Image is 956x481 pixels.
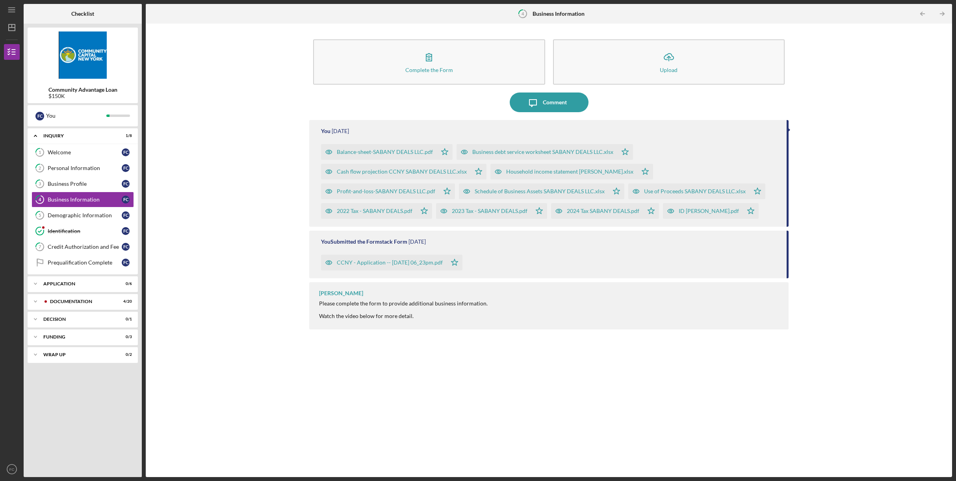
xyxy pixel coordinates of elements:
[543,92,567,112] div: Comment
[679,208,739,214] div: ID [PERSON_NAME].pdf
[32,255,134,270] a: Prequalification CompleteFC
[48,149,122,155] div: Welcome
[628,183,765,199] button: Use of Proceeds SABANY DEALS LLC.xlsx
[48,196,122,203] div: Business Information
[39,166,41,171] tspan: 2
[50,299,112,304] div: Documentation
[39,244,41,250] tspan: 7
[32,144,134,160] a: 1WelcomeFC
[490,164,653,179] button: Household income statement [PERSON_NAME].xlsx
[122,243,130,251] div: F C
[9,467,15,472] text: FC
[48,244,122,250] div: Credit Authorization and Fee
[122,227,130,235] div: F C
[321,128,330,134] div: You
[319,300,488,319] div: Please complete the form to provide additional business information. Watch the video below for mo...
[48,259,122,266] div: Prequalification Complete
[71,11,94,17] b: Checklist
[660,67,678,73] div: Upload
[118,317,132,322] div: 0 / 1
[506,168,633,175] div: Household income statement [PERSON_NAME].xlsx
[567,208,639,214] div: 2024 Tax SABANY DEALS.pdf
[39,181,41,187] tspan: 3
[122,211,130,219] div: F C
[32,207,134,223] a: 5Demographic InformationFC
[118,352,132,357] div: 0 / 2
[118,335,132,339] div: 0 / 3
[522,11,524,16] tspan: 4
[122,148,130,156] div: F C
[32,176,134,192] a: 3Business ProfileFC
[48,93,117,99] div: $150K
[321,239,407,245] div: You Submitted the Formstack Form
[48,228,122,234] div: Identification
[48,165,122,171] div: Personal Information
[39,213,41,218] tspan: 5
[32,192,134,207] a: 4Business InformationFC
[337,188,435,194] div: Profit-and-loss-SABANY DEALS LLC.pdf
[39,197,41,202] tspan: 4
[43,335,112,339] div: Funding
[46,109,106,122] div: You
[43,317,112,322] div: Decision
[644,188,746,194] div: Use of Proceeds SABANY DEALS LLC.xlsx
[118,133,132,138] div: 1 / 8
[321,183,455,199] button: Profit-and-loss-SABANY DEALS LLC.pdf
[551,203,659,219] button: 2024 Tax SABANY DEALS.pdf
[332,128,349,134] time: 2025-09-08 22:38
[436,203,547,219] button: 2023 Tax - SABANY DEALS.pdf
[321,255,462,270] button: CCNY - Application -- [DATE] 06_23pm.pdf
[122,164,130,172] div: F C
[122,180,130,188] div: F C
[48,87,117,93] b: Community Advantage Loan
[452,208,527,214] div: 2023 Tax - SABANY DEALS.pdf
[48,181,122,187] div: Business Profile
[118,299,132,304] div: 4 / 20
[472,149,613,155] div: Business debt service worksheet SABANY DEALS LLC.xlsx
[337,168,467,175] div: Cash flow projection CCNY SABANY DEALS LLC.xlsx
[459,183,624,199] button: Schedule of Business Assets SABANY DEALS LLC.xlsx
[313,39,545,85] button: Complete the Form
[337,149,433,155] div: Balance-sheet-SABANY DEALS LLC.pdf
[533,11,585,17] b: Business Information
[32,239,134,255] a: 7Credit Authorization and FeeFC
[122,259,130,266] div: F C
[48,212,122,218] div: Demographic Information
[122,196,130,203] div: F C
[32,160,134,176] a: 2Personal InformationFC
[118,281,132,286] div: 0 / 6
[43,133,112,138] div: Inquiry
[319,290,363,296] div: [PERSON_NAME]
[32,223,134,239] a: IdentificationFC
[457,144,633,160] button: Business debt service worksheet SABANY DEALS LLC.xlsx
[405,67,453,73] div: Complete the Form
[39,150,41,155] tspan: 1
[4,461,20,477] button: FC
[408,239,426,245] time: 2025-09-08 22:23
[337,259,443,266] div: CCNY - Application -- [DATE] 06_23pm.pdf
[35,112,44,120] div: F C
[321,164,486,179] button: Cash flow projection CCNY SABANY DEALS LLC.xlsx
[663,203,759,219] button: ID [PERSON_NAME].pdf
[43,281,112,286] div: Application
[28,31,138,79] img: Product logo
[321,203,432,219] button: 2022 Tax - SABANY DEALS.pdf
[321,144,453,160] button: Balance-sheet-SABANY DEALS LLC.pdf
[475,188,605,194] div: Schedule of Business Assets SABANY DEALS LLC.xlsx
[510,92,588,112] button: Comment
[553,39,785,85] button: Upload
[337,208,412,214] div: 2022 Tax - SABANY DEALS.pdf
[43,352,112,357] div: Wrap up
